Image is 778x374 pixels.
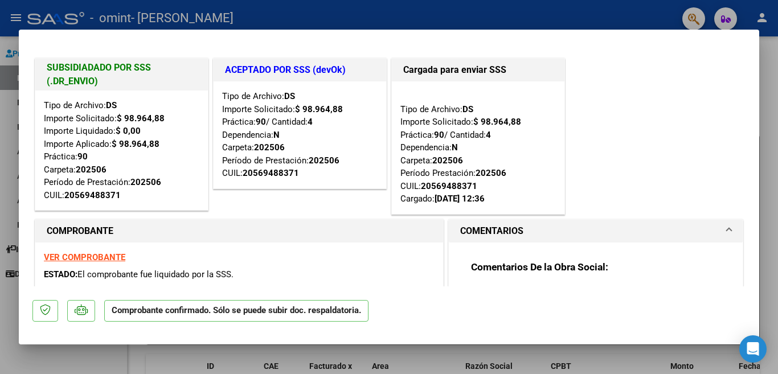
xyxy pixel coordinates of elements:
strong: 202506 [476,168,506,178]
strong: 202506 [432,155,463,166]
div: COMENTARIOS [449,243,743,360]
strong: N [452,142,458,153]
strong: DS [462,104,473,114]
h1: ACEPTADO POR SSS (devOk) [225,63,375,77]
strong: [DATE] 12:36 [435,194,485,204]
strong: DS [284,91,295,101]
div: 20569488371 [64,189,121,202]
strong: 202506 [76,165,107,175]
h1: SUBSIDIADADO POR SSS (.DR_ENVIO) [47,61,196,88]
div: Tipo de Archivo: Importe Solicitado: Importe Liquidado: Importe Aplicado: Práctica: Carpeta: Perí... [44,99,199,202]
strong: 202506 [130,177,161,187]
div: Open Intercom Messenger [739,335,767,363]
strong: 90 [77,151,88,162]
a: VER COMPROBANTE [44,252,125,262]
span: El comprobante fue liquidado por la SSS. [77,269,234,280]
h1: Cargada para enviar SSS [403,63,553,77]
span: ESTADO: [44,269,77,280]
div: 20569488371 [421,180,477,193]
div: 20569488371 [243,167,299,180]
h1: COMENTARIOS [460,224,523,238]
strong: $ 98.964,88 [473,117,521,127]
strong: Comentarios De la Obra Social: [471,261,608,273]
strong: 202506 [254,142,285,153]
strong: 4 [486,130,491,140]
strong: 90 [256,117,266,127]
div: Tipo de Archivo: Importe Solicitado: Práctica: / Cantidad: Dependencia: Carpeta: Período de Prest... [222,90,378,180]
div: Tipo de Archivo: Importe Solicitado: Práctica: / Cantidad: Dependencia: Carpeta: Período Prestaci... [400,90,556,206]
strong: $ 0,00 [116,126,141,136]
p: Comprobante confirmado. Sólo se puede subir doc. respaldatoria. [104,300,368,322]
strong: 202506 [309,155,339,166]
strong: COMPROBANTE [47,225,113,236]
p: EL INFORME SEMESTRAL LO DEBE CARGAR EN LA WEB LOS PADRES DEL SOCIO [471,283,720,309]
strong: N [273,130,280,140]
mat-expansion-panel-header: COMENTARIOS [449,220,743,243]
strong: $ 98.964,88 [295,104,343,114]
strong: 90 [434,130,444,140]
strong: $ 98.964,88 [112,139,159,149]
strong: 4 [308,117,313,127]
strong: DS [106,100,117,110]
strong: $ 98.964,88 [117,113,165,124]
